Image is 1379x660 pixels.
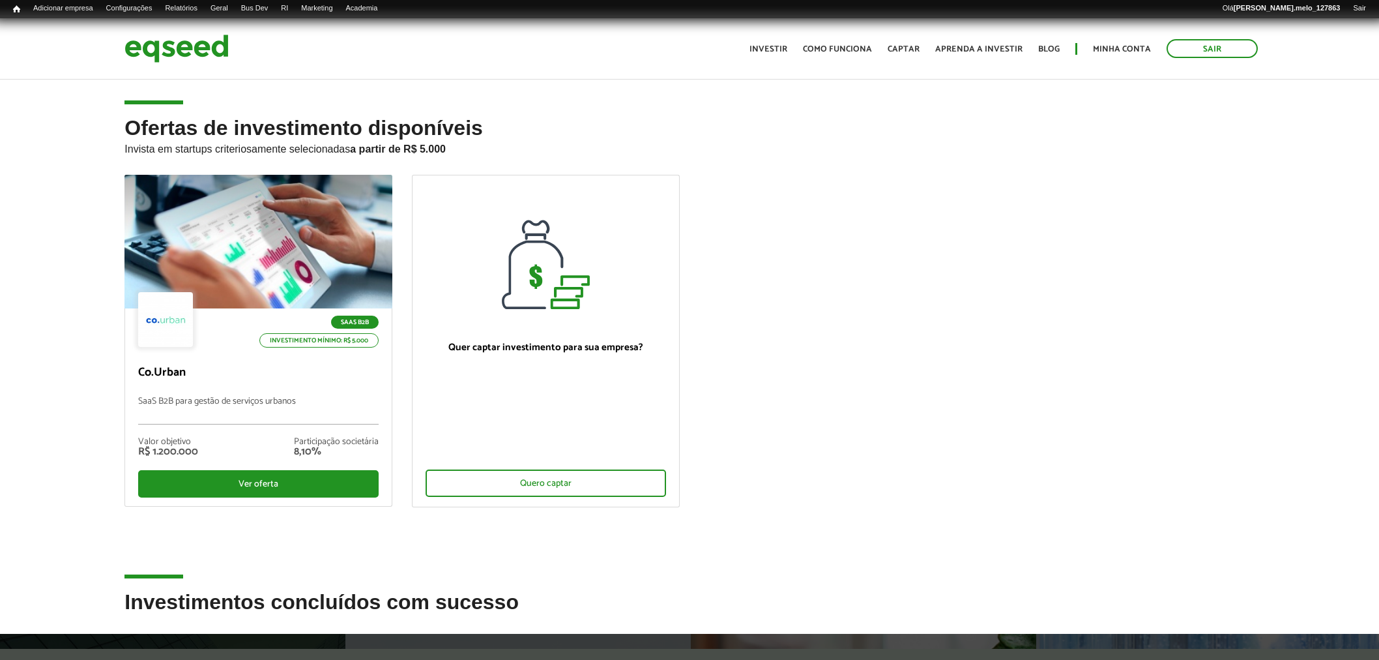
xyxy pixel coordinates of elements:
div: R$ 1.200.000 [138,447,198,457]
div: Valor objetivo [138,438,198,447]
p: Quer captar investimento para sua empresa? [426,342,666,353]
a: Sair [1346,3,1372,14]
a: Geral [204,3,235,14]
a: Início [7,3,27,16]
p: Invista em startups criteriosamente selecionadas [124,140,1254,155]
a: Relatórios [158,3,203,14]
a: Captar [888,45,920,53]
a: Como funciona [803,45,872,53]
a: Investir [749,45,787,53]
div: Participação societária [294,438,379,447]
a: Quer captar investimento para sua empresa? Quero captar [412,175,680,507]
a: Adicionar empresa [27,3,100,14]
a: Configurações [100,3,159,14]
p: Investimento mínimo: R$ 5.000 [259,333,379,348]
div: Quero captar [426,470,666,497]
strong: [PERSON_NAME].melo_127863 [1234,4,1341,12]
a: Minha conta [1093,45,1151,53]
div: 8,10% [294,447,379,457]
p: SaaS B2B [331,316,379,329]
a: Sair [1167,39,1258,58]
span: Início [13,5,20,14]
a: Bus Dev [235,3,275,14]
a: RI [274,3,295,14]
img: EqSeed [124,31,229,66]
h2: Investimentos concluídos com sucesso [124,591,1254,633]
a: Marketing [295,3,339,14]
a: Aprenda a investir [935,45,1023,53]
div: Ver oferta [138,470,379,498]
h2: Ofertas de investimento disponíveis [124,117,1254,175]
a: Blog [1038,45,1060,53]
a: Academia [340,3,385,14]
a: SaaS B2B Investimento mínimo: R$ 5.000 Co.Urban SaaS B2B para gestão de serviços urbanos Valor ob... [124,175,392,507]
p: SaaS B2B para gestão de serviços urbanos [138,397,379,425]
strong: a partir de R$ 5.000 [350,143,446,155]
a: Olá[PERSON_NAME].melo_127863 [1216,3,1347,14]
p: Co.Urban [138,366,379,380]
